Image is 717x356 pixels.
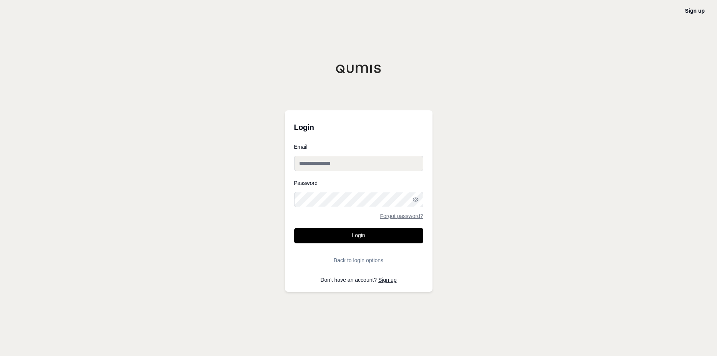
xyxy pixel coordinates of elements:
[294,253,423,268] button: Back to login options
[336,64,382,73] img: Qumis
[294,144,423,150] label: Email
[294,228,423,243] button: Login
[294,180,423,186] label: Password
[294,277,423,283] p: Don't have an account?
[380,213,423,219] a: Forgot password?
[685,8,705,14] a: Sign up
[294,120,423,135] h3: Login
[378,277,396,283] a: Sign up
